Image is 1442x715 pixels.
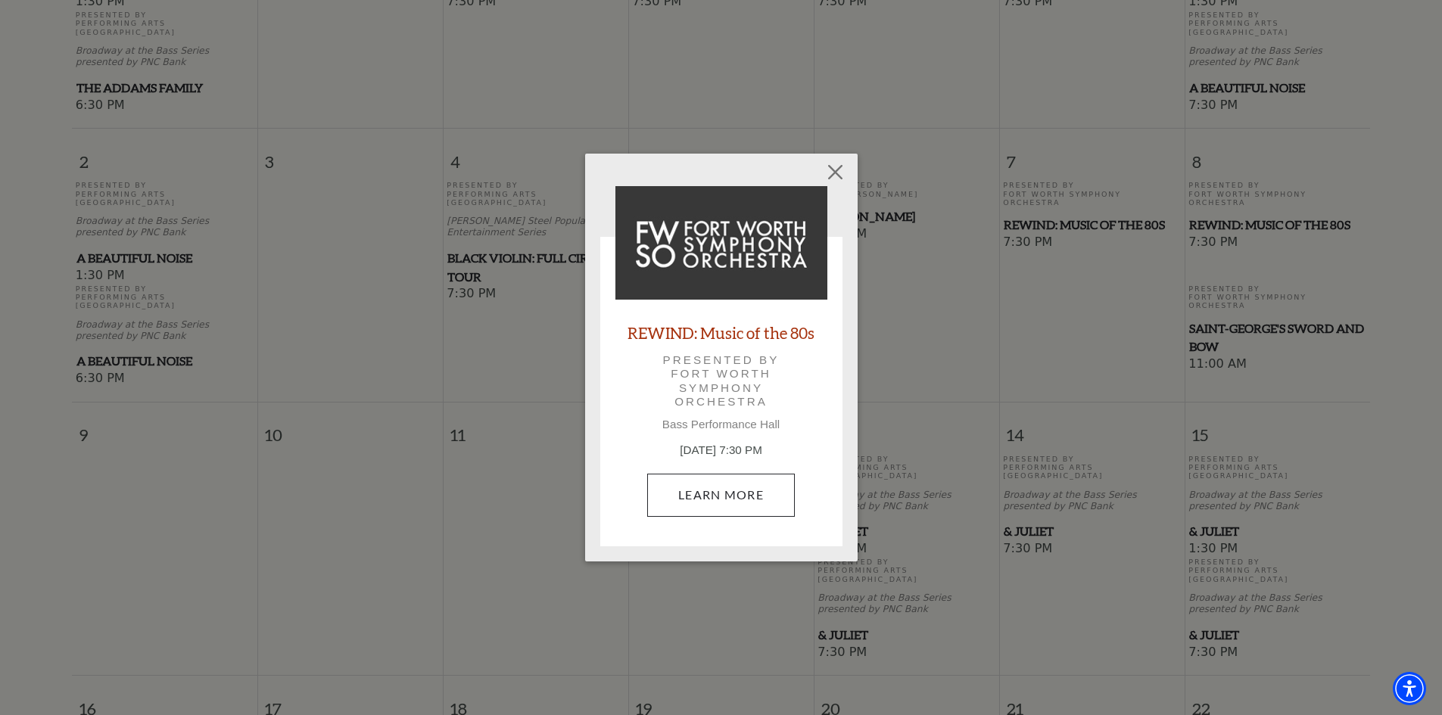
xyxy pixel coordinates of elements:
button: Close [821,158,849,187]
p: Bass Performance Hall [615,418,827,431]
a: REWIND: Music of the 80s [628,322,814,343]
p: [DATE] 7:30 PM [615,442,827,459]
div: Accessibility Menu [1393,672,1426,705]
p: Presented by Fort Worth Symphony Orchestra [637,353,806,409]
img: REWIND: Music of the 80s [615,186,827,300]
a: November 8, 7:30 PM Learn More [647,474,795,516]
